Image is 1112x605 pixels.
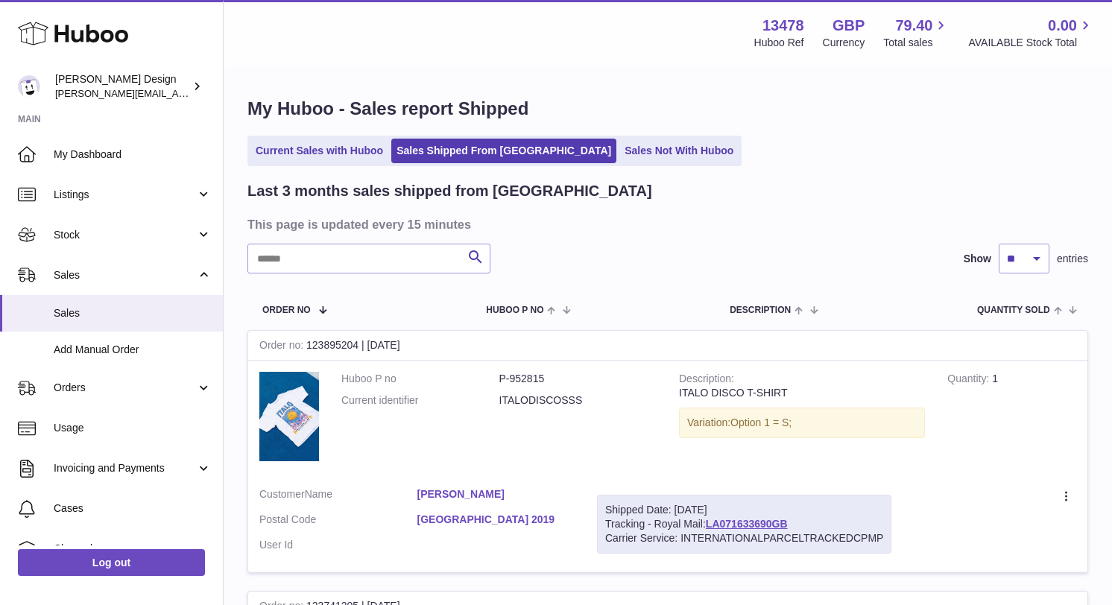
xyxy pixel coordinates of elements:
a: LA071633690GB [706,518,788,530]
dd: ITALODISCOSSS [499,393,657,408]
span: Customer [259,488,305,500]
div: Carrier Service: INTERNATIONALPARCELTRACKEDCPMP [605,531,883,545]
a: 0.00 AVAILABLE Stock Total [968,16,1094,50]
span: entries [1057,252,1088,266]
span: Usage [54,421,212,435]
dt: Postal Code [259,513,417,530]
span: Add Manual Order [54,343,212,357]
h2: Last 3 months sales shipped from [GEOGRAPHIC_DATA] [247,181,652,201]
dd: P-952815 [499,372,657,386]
div: [PERSON_NAME] Design [55,72,189,101]
a: Current Sales with Huboo [250,139,388,163]
a: Sales Shipped From [GEOGRAPHIC_DATA] [391,139,616,163]
span: Total sales [883,36,950,50]
span: AVAILABLE Stock Total [968,36,1094,50]
strong: Description [679,373,734,388]
span: Cases [54,501,212,516]
img: madeleine.mcindoe@gmail.com [18,75,40,98]
span: Sales [54,306,212,320]
span: [PERSON_NAME][EMAIL_ADDRESS][PERSON_NAME][DOMAIN_NAME] [55,87,379,99]
div: ITALO DISCO T-SHIRT [679,386,925,400]
span: Stock [54,228,196,242]
dt: User Id [259,538,417,552]
div: Shipped Date: [DATE] [605,503,883,517]
span: Huboo P no [486,305,543,315]
div: Tracking - Royal Mail: [597,495,891,554]
td: 1 [936,361,1087,476]
div: Currency [823,36,865,50]
strong: 13478 [762,16,804,36]
span: Sales [54,268,196,282]
dt: Name [259,487,417,505]
strong: GBP [833,16,865,36]
span: Order No [262,305,311,315]
span: Description [730,305,791,315]
span: Invoicing and Payments [54,461,196,475]
div: Huboo Ref [754,36,804,50]
span: Listings [54,188,196,202]
a: [PERSON_NAME] [417,487,575,501]
span: 79.40 [895,16,932,36]
div: 123895204 | [DATE] [248,331,1087,361]
span: Orders [54,381,196,395]
label: Show [964,252,991,266]
dt: Huboo P no [341,372,499,386]
span: My Dashboard [54,148,212,162]
h3: This page is updated every 15 minutes [247,216,1084,232]
strong: Quantity [947,373,992,388]
strong: Order no [259,339,306,355]
span: 0.00 [1048,16,1077,36]
dt: Current identifier [341,393,499,408]
span: Option 1 = S; [730,416,792,428]
h1: My Huboo - Sales report Shipped [247,97,1088,121]
span: Channels [54,542,212,556]
a: Sales Not With Huboo [619,139,739,163]
a: 79.40 Total sales [883,16,950,50]
a: [GEOGRAPHIC_DATA] 2019 [417,513,575,527]
span: Quantity Sold [977,305,1050,315]
img: 0000s_0001_FLAT_ITALODISCO_jpg.jpg [259,372,319,461]
a: Log out [18,549,205,576]
div: Variation: [679,408,925,438]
